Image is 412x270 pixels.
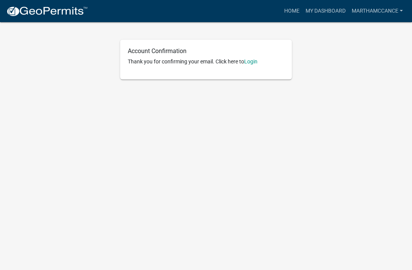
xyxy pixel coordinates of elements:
[303,4,349,18] a: My Dashboard
[128,47,284,55] h6: Account Confirmation
[349,4,406,18] a: marthamccance
[244,58,257,65] a: Login
[128,58,284,66] p: Thank you for confirming your email. Click here to
[281,4,303,18] a: Home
